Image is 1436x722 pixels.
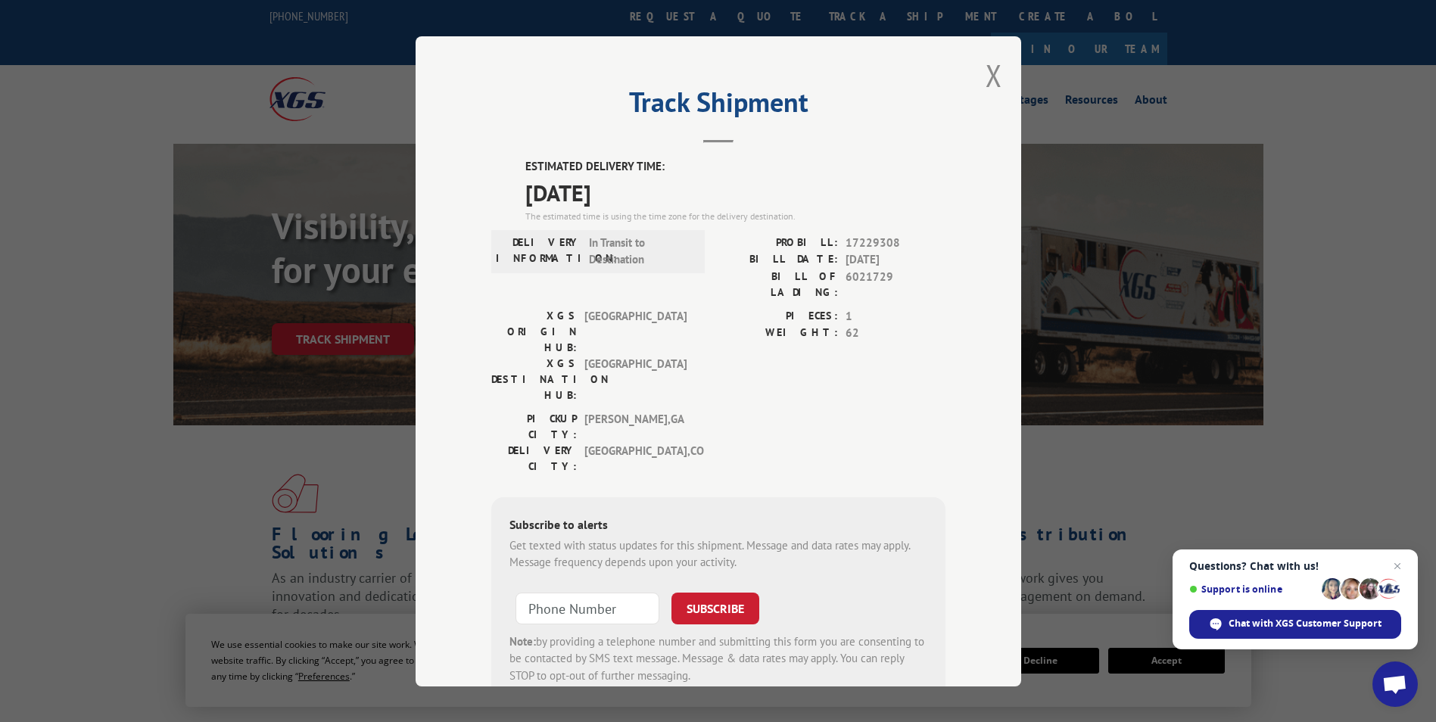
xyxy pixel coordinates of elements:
[846,268,945,300] span: 6021729
[718,234,838,251] label: PROBILL:
[509,515,927,537] div: Subscribe to alerts
[496,234,581,268] label: DELIVERY INFORMATION:
[509,633,536,648] strong: Note:
[718,307,838,325] label: PIECES:
[584,442,687,474] span: [GEOGRAPHIC_DATA] , CO
[491,92,945,120] h2: Track Shipment
[491,410,577,442] label: PICKUP CITY:
[986,55,1002,95] button: Close modal
[846,251,945,269] span: [DATE]
[509,537,927,571] div: Get texted with status updates for this shipment. Message and data rates may apply. Message frequ...
[1189,610,1401,639] div: Chat with XGS Customer Support
[525,175,945,209] span: [DATE]
[1372,661,1418,707] div: Open chat
[491,355,577,403] label: XGS DESTINATION HUB:
[509,633,927,684] div: by providing a telephone number and submitting this form you are consenting to be contacted by SM...
[491,442,577,474] label: DELIVERY CITY:
[584,410,687,442] span: [PERSON_NAME] , GA
[1388,557,1406,575] span: Close chat
[516,592,659,624] input: Phone Number
[718,268,838,300] label: BILL OF LADING:
[584,307,687,355] span: [GEOGRAPHIC_DATA]
[718,251,838,269] label: BILL DATE:
[846,234,945,251] span: 17229308
[525,209,945,223] div: The estimated time is using the time zone for the delivery destination.
[846,325,945,342] span: 62
[671,592,759,624] button: SUBSCRIBE
[846,307,945,325] span: 1
[525,158,945,176] label: ESTIMATED DELIVERY TIME:
[584,355,687,403] span: [GEOGRAPHIC_DATA]
[1189,560,1401,572] span: Questions? Chat with us!
[1189,584,1316,595] span: Support is online
[718,325,838,342] label: WEIGHT:
[589,234,691,268] span: In Transit to Destination
[1229,617,1381,630] span: Chat with XGS Customer Support
[491,307,577,355] label: XGS ORIGIN HUB:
